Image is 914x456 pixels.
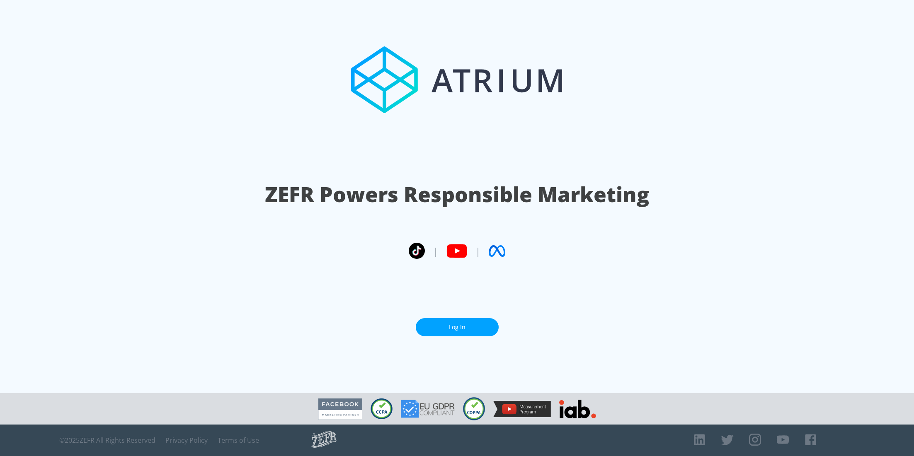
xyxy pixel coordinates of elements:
h1: ZEFR Powers Responsible Marketing [265,180,649,209]
img: Facebook Marketing Partner [318,398,362,420]
span: | [475,245,480,257]
img: COPPA Compliant [463,397,485,420]
span: | [433,245,438,257]
span: © 2025 ZEFR All Rights Reserved [59,436,155,444]
a: Terms of Use [218,436,259,444]
img: IAB [559,400,596,418]
img: GDPR Compliant [401,400,455,418]
a: Privacy Policy [165,436,208,444]
img: CCPA Compliant [371,398,393,419]
img: YouTube Measurement Program [493,401,551,417]
a: Log In [416,318,499,337]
